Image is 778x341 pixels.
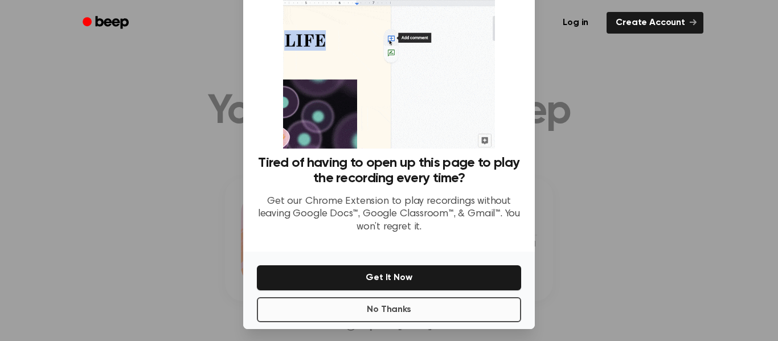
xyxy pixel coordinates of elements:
[257,195,521,234] p: Get our Chrome Extension to play recordings without leaving Google Docs™, Google Classroom™, & Gm...
[551,10,600,36] a: Log in
[257,265,521,290] button: Get It Now
[257,155,521,186] h3: Tired of having to open up this page to play the recording every time?
[75,12,139,34] a: Beep
[257,297,521,322] button: No Thanks
[607,12,703,34] a: Create Account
